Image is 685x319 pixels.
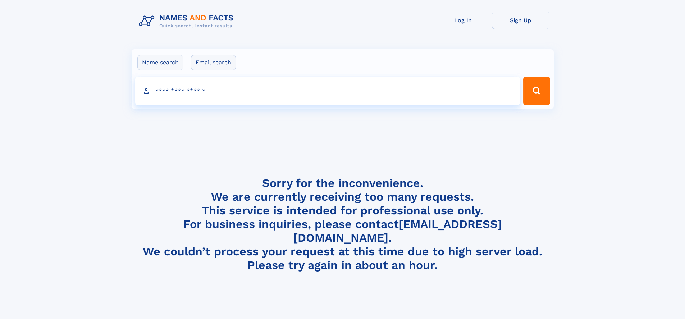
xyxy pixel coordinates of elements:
[523,77,550,105] button: Search Button
[293,217,502,245] a: [EMAIL_ADDRESS][DOMAIN_NAME]
[492,12,549,29] a: Sign Up
[434,12,492,29] a: Log In
[136,12,239,31] img: Logo Names and Facts
[135,77,520,105] input: search input
[136,176,549,272] h4: Sorry for the inconvenience. We are currently receiving too many requests. This service is intend...
[191,55,236,70] label: Email search
[137,55,183,70] label: Name search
